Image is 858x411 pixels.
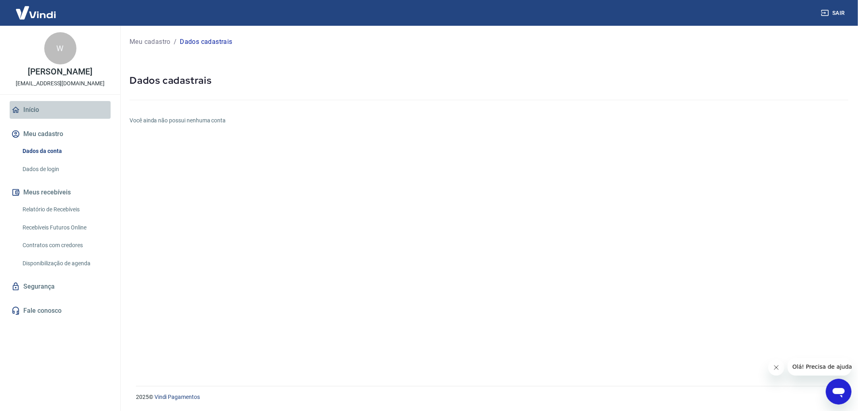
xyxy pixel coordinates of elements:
[768,359,784,376] iframe: Fechar mensagem
[788,358,852,376] iframe: Mensagem da empresa
[130,74,848,87] h5: Dados cadastrais
[130,37,171,47] a: Meu cadastro
[19,201,111,218] a: Relatório de Recebíveis
[826,379,852,405] iframe: Botão para abrir a janela de mensagens
[180,37,232,47] p: Dados cadastrais
[136,393,839,401] p: 2025 ©
[130,116,848,125] h6: Você ainda não possui nenhuma conta
[16,79,105,88] p: [EMAIL_ADDRESS][DOMAIN_NAME]
[10,184,111,201] button: Meus recebíveis
[10,101,111,119] a: Início
[19,161,111,178] a: Dados de login
[28,68,92,76] p: [PERSON_NAME]
[44,32,76,64] div: W
[19,237,111,254] a: Contratos com credores
[19,143,111,159] a: Dados da conta
[174,37,177,47] p: /
[10,0,62,25] img: Vindi
[154,394,200,400] a: Vindi Pagamentos
[10,302,111,320] a: Fale conosco
[10,125,111,143] button: Meu cadastro
[10,278,111,295] a: Segurança
[19,255,111,272] a: Disponibilização de agenda
[819,6,848,21] button: Sair
[19,219,111,236] a: Recebíveis Futuros Online
[5,6,68,12] span: Olá! Precisa de ajuda?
